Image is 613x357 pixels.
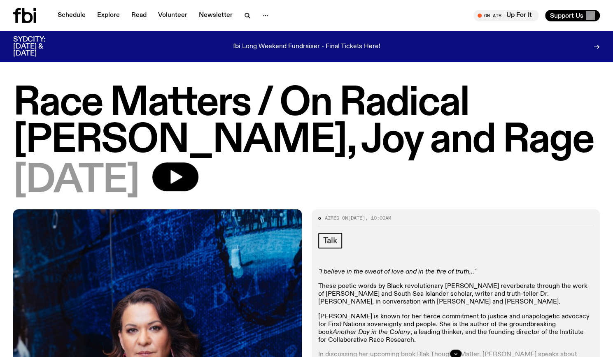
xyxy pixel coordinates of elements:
[318,269,476,275] em: "I believe in the sweat of love and in the fire of truth..."
[325,215,348,221] span: Aired on
[545,10,600,21] button: Support Us
[365,215,391,221] span: , 10:00am
[53,10,91,21] a: Schedule
[233,43,380,51] p: fbi Long Weekend Fundraiser - Final Tickets Here!
[13,162,139,199] span: [DATE]
[473,10,538,21] button: On AirUp For It
[153,10,192,21] a: Volunteer
[323,236,337,245] span: Talk
[92,10,125,21] a: Explore
[13,85,600,159] h1: Race Matters / On Radical [PERSON_NAME], Joy and Rage
[333,329,410,336] em: Another Day in the Colony
[550,12,583,19] span: Support Us
[318,233,342,248] a: Talk
[348,215,365,221] span: [DATE]
[13,36,66,57] h3: SYDCITY: [DATE] & [DATE]
[318,283,594,306] p: These poetic words by Black revolutionary [PERSON_NAME] reverberate through the work of [PERSON_N...
[194,10,238,21] a: Newsletter
[318,313,594,345] p: [PERSON_NAME] is known for her fierce commitment to justice and unapologetic advocacy for First N...
[126,10,152,21] a: Read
